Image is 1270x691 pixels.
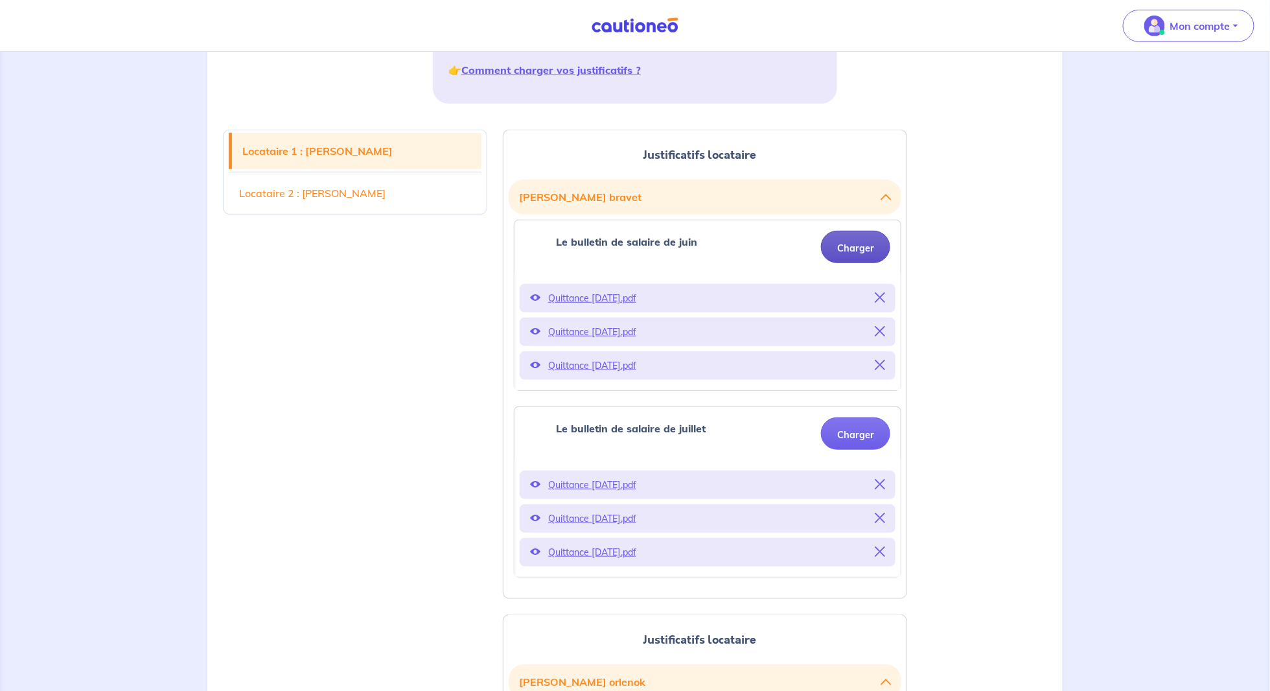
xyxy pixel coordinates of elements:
button: Voir [530,509,540,528]
button: Voir [530,289,540,307]
button: Voir [530,476,540,494]
button: Supprimer [875,509,885,528]
button: Supprimer [875,357,885,375]
a: Locataire 2 : [PERSON_NAME] [229,175,481,211]
img: Cautioneo [586,18,684,34]
strong: Le bulletin de salaire de juillet [556,422,706,435]
p: Mon compte [1170,18,1230,34]
button: illu_account_valid_menu.svgMon compte [1123,10,1254,42]
strong: Le bulletin de salaire de juin [556,235,697,248]
button: Supprimer [875,476,885,494]
button: Supprimer [875,323,885,341]
button: Voir [530,543,540,561]
button: Supprimer [875,543,885,561]
img: illu_account_valid_menu.svg [1144,16,1165,36]
div: categoryName: le-bulletin-de-salaire-de-juillet, userCategory: cdi [514,406,901,578]
p: Quittance [DATE].pdf [548,543,867,561]
p: Quittance [DATE].pdf [548,509,867,528]
button: Voir [530,357,540,375]
div: categoryName: le-bulletin-de-salaire-de-juin, userCategory: cdi [514,220,901,391]
span: Justificatifs locataire [643,146,756,163]
button: [PERSON_NAME] bravet [519,185,891,209]
a: Comment charger vos justificatifs ? [461,64,641,76]
p: Quittance [DATE].pdf [548,357,867,375]
p: Quittance [DATE].pdf [548,323,867,341]
a: Locataire 1 : [PERSON_NAME] [232,133,481,169]
p: 👉 [448,62,822,78]
button: Charger [821,417,890,450]
button: Charger [821,231,890,263]
p: Quittance [DATE].pdf [548,289,867,307]
button: Voir [530,323,540,341]
button: Supprimer [875,289,885,307]
span: Justificatifs locataire [643,631,756,648]
p: Quittance [DATE].pdf [548,476,867,494]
